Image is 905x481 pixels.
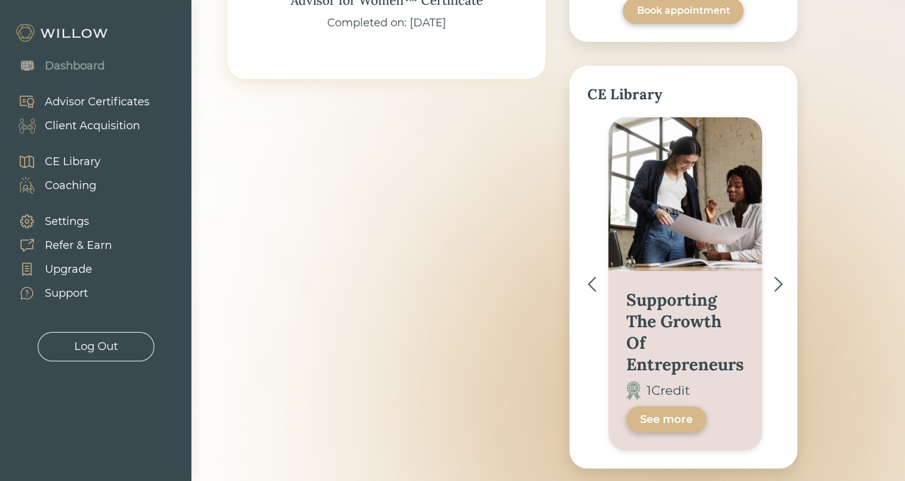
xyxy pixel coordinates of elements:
[626,289,744,375] div: Supporting The Growth Of Entrepreneurs
[6,233,112,257] a: Refer & Earn
[6,209,112,233] a: Settings
[6,150,100,173] a: CE Library
[74,339,118,355] div: Log Out
[636,4,730,18] div: Book appointment
[6,114,150,138] a: Client Acquisition
[45,58,105,74] div: Dashboard
[45,118,140,134] div: Client Acquisition
[45,238,112,254] div: Refer & Earn
[45,285,88,302] div: Support
[587,276,596,292] img: <
[45,214,89,230] div: Settings
[6,90,150,114] a: Advisor Certificates
[45,154,100,170] div: CE Library
[6,54,105,78] a: Dashboard
[327,15,446,31] div: Completed on: [DATE]
[640,412,693,427] div: See more
[45,94,150,110] div: Advisor Certificates
[6,173,100,197] a: Coaching
[15,23,111,42] img: Willow
[647,381,690,400] div: 1 Credit
[45,178,96,194] div: Coaching
[45,261,92,278] div: Upgrade
[774,276,783,292] img: >
[6,257,112,281] a: Upgrade
[587,84,779,105] div: CE Library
